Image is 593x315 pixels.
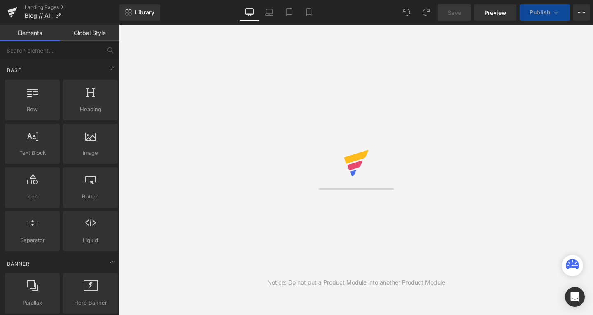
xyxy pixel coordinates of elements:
[6,260,30,268] span: Banner
[299,4,319,21] a: Mobile
[7,236,57,245] span: Separator
[279,4,299,21] a: Tablet
[259,4,279,21] a: Laptop
[418,4,434,21] button: Redo
[240,4,259,21] a: Desktop
[474,4,516,21] a: Preview
[65,105,115,114] span: Heading
[267,278,445,287] div: Notice: Do not put a Product Module into another Product Module
[484,8,507,17] span: Preview
[7,299,57,307] span: Parallax
[60,25,119,41] a: Global Style
[520,4,570,21] button: Publish
[135,9,154,16] span: Library
[65,149,115,157] span: Image
[398,4,415,21] button: Undo
[7,149,57,157] span: Text Block
[119,4,160,21] a: New Library
[565,287,585,307] div: Open Intercom Messenger
[65,236,115,245] span: Liquid
[6,66,22,74] span: Base
[573,4,590,21] button: More
[65,299,115,307] span: Hero Banner
[25,4,119,11] a: Landing Pages
[65,192,115,201] span: Button
[25,12,52,19] span: Blog // All
[530,9,550,16] span: Publish
[7,105,57,114] span: Row
[7,192,57,201] span: Icon
[448,8,461,17] span: Save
